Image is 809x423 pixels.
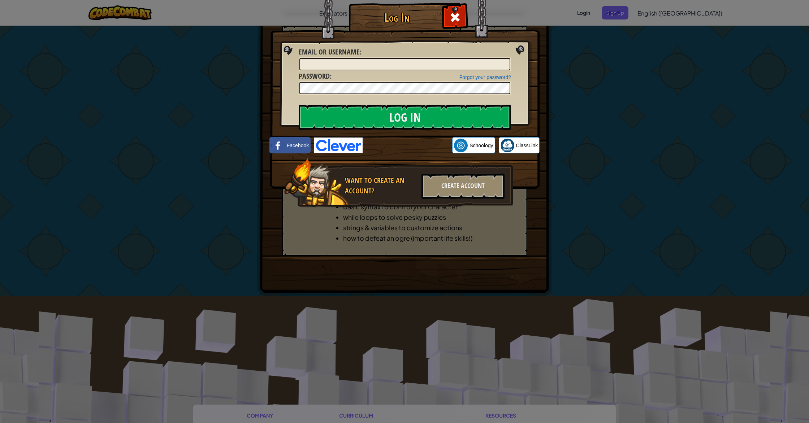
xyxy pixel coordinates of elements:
[314,138,363,153] img: clever-logo-blue.png
[299,71,330,81] span: Password
[351,11,443,24] h1: Log In
[299,47,362,57] label: :
[271,139,285,152] img: facebook_small.png
[516,142,538,149] span: ClassLink
[299,71,332,82] label: :
[501,139,514,152] img: classlink-logo-small.png
[363,138,452,153] iframe: Sign in with Google Button
[299,47,360,57] span: Email or Username
[470,142,493,149] span: Schoology
[421,174,505,199] div: Create Account
[299,105,511,130] input: Log In
[345,175,417,196] div: Want to create an account?
[454,139,468,152] img: schoology.png
[287,142,309,149] span: Facebook
[459,74,511,80] a: Forgot your password?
